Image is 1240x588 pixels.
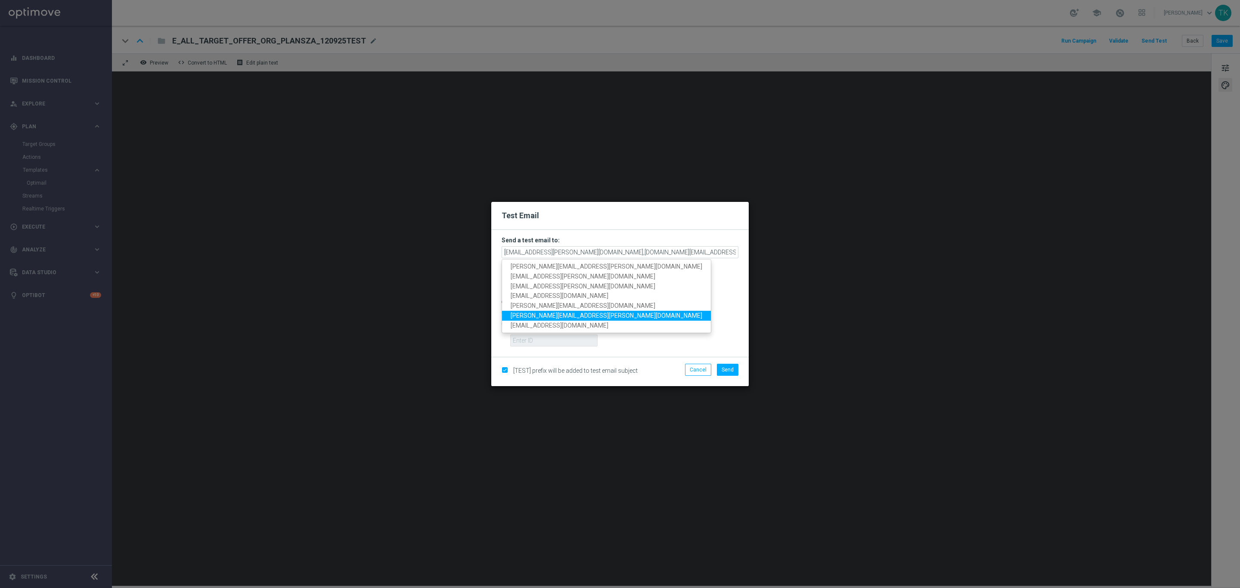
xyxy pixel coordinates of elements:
span: [PERSON_NAME][EMAIL_ADDRESS][DOMAIN_NAME] [511,302,655,309]
a: [EMAIL_ADDRESS][DOMAIN_NAME] [502,291,711,301]
a: [EMAIL_ADDRESS][PERSON_NAME][DOMAIN_NAME] [502,281,711,291]
a: [PERSON_NAME][EMAIL_ADDRESS][PERSON_NAME][DOMAIN_NAME] [502,311,711,321]
span: [PERSON_NAME][EMAIL_ADDRESS][PERSON_NAME][DOMAIN_NAME] [511,263,702,270]
a: [EMAIL_ADDRESS][DOMAIN_NAME] [502,321,711,331]
button: Send [717,364,738,376]
span: [EMAIL_ADDRESS][DOMAIN_NAME] [511,322,608,329]
span: [PERSON_NAME][EMAIL_ADDRESS][PERSON_NAME][DOMAIN_NAME] [511,312,702,319]
span: [TEST] prefix will be added to test email subject [513,367,638,374]
span: Send [722,367,734,373]
a: [PERSON_NAME][EMAIL_ADDRESS][DOMAIN_NAME] [502,301,711,311]
span: [EMAIL_ADDRESS][DOMAIN_NAME] [511,292,608,299]
h2: Test Email [502,210,738,221]
input: Enter ID [510,334,598,347]
span: [EMAIL_ADDRESS][PERSON_NAME][DOMAIN_NAME] [511,282,655,289]
button: Cancel [685,364,711,376]
h3: Send a test email to: [502,236,738,244]
span: [EMAIL_ADDRESS][PERSON_NAME][DOMAIN_NAME] [511,273,655,280]
a: [PERSON_NAME][EMAIL_ADDRESS][PERSON_NAME][DOMAIN_NAME] [502,262,711,272]
a: [EMAIL_ADDRESS][PERSON_NAME][DOMAIN_NAME] [502,272,711,282]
